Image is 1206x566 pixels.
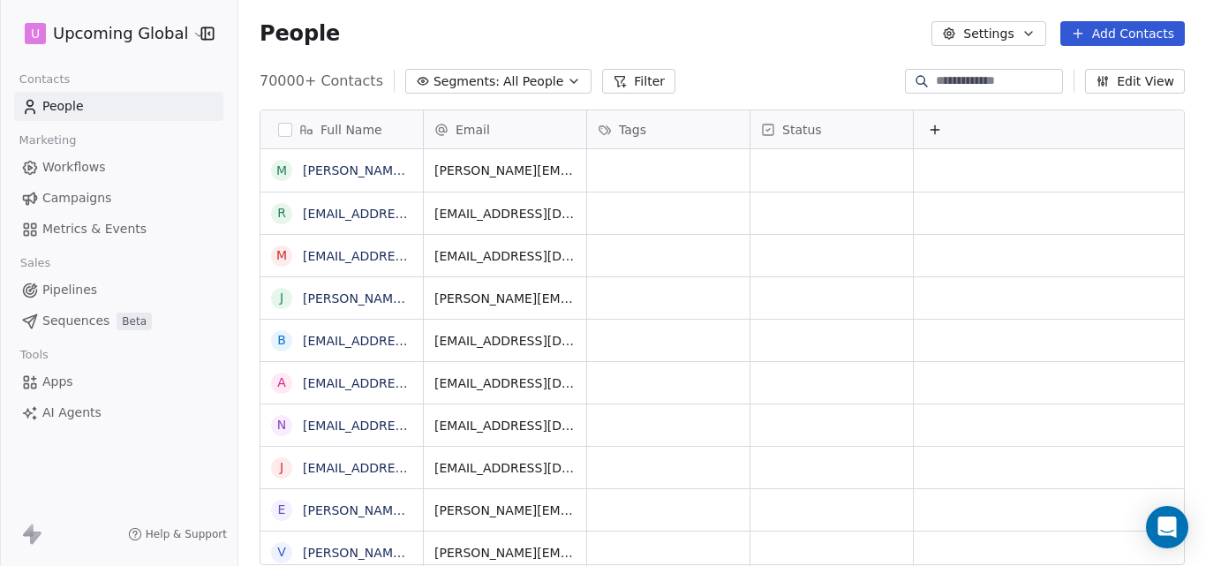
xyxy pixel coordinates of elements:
span: Pipelines [42,281,97,299]
a: AI Agents [14,398,223,427]
a: People [14,92,223,121]
span: U [31,25,40,42]
span: People [42,97,84,116]
span: Help & Support [146,527,227,541]
div: e [278,501,286,519]
a: [EMAIL_ADDRESS][DOMAIN_NAME] [303,249,519,263]
span: People [260,20,340,47]
div: grid [260,149,424,566]
a: [EMAIL_ADDRESS][DOMAIN_NAME] [303,376,519,390]
span: All People [503,72,563,91]
a: SequencesBeta [14,306,223,336]
span: Metrics & Events [42,220,147,238]
div: b [277,331,286,350]
span: Sales [12,250,58,276]
a: [EMAIL_ADDRESS][DOMAIN_NAME] [303,334,519,348]
div: Open Intercom Messenger [1146,506,1188,548]
button: Settings [931,21,1045,46]
button: Add Contacts [1060,21,1185,46]
span: [EMAIL_ADDRESS][DOMAIN_NAME] [434,459,576,477]
span: [EMAIL_ADDRESS][DOMAIN_NAME] [434,205,576,223]
button: Filter [602,69,675,94]
a: Help & Support [128,527,227,541]
a: Metrics & Events [14,215,223,244]
div: v [277,543,286,562]
span: [PERSON_NAME][EMAIL_ADDRESS][DOMAIN_NAME] [434,290,576,307]
span: Status [782,121,822,139]
button: Edit View [1085,69,1185,94]
span: Full Name [320,121,382,139]
span: [EMAIL_ADDRESS][DOMAIN_NAME] [434,247,576,265]
span: [EMAIL_ADDRESS][DOMAIN_NAME] [434,374,576,392]
div: Email [424,110,586,148]
span: Email [456,121,490,139]
span: Segments: [433,72,500,91]
span: Tools [12,342,56,368]
a: [PERSON_NAME][EMAIL_ADDRESS][DOMAIN_NAME] [303,163,622,177]
a: [PERSON_NAME][EMAIL_ADDRESS][DOMAIN_NAME] [303,291,622,306]
span: Tags [619,121,646,139]
div: grid [424,149,1186,566]
a: Pipelines [14,275,223,305]
div: n [277,416,286,434]
div: a [277,374,286,392]
span: Apps [42,373,73,391]
div: j [280,458,283,477]
span: [PERSON_NAME][EMAIL_ADDRESS][DOMAIN_NAME] [434,502,576,519]
span: [EMAIL_ADDRESS][DOMAIN_NAME] [434,332,576,350]
span: Sequences [42,312,109,330]
span: Campaigns [42,189,111,208]
div: Tags [587,110,750,148]
a: [PERSON_NAME][EMAIL_ADDRESS][DOMAIN_NAME] [303,503,622,517]
a: [PERSON_NAME][EMAIL_ADDRESS][DOMAIN_NAME] [303,546,622,560]
div: Status [750,110,913,148]
span: Beta [117,313,152,330]
div: m [276,246,287,265]
span: Workflows [42,158,106,177]
div: Full Name [260,110,423,148]
a: [EMAIL_ADDRESS][DOMAIN_NAME] [303,207,519,221]
a: [EMAIL_ADDRESS][DOMAIN_NAME] [303,461,519,475]
a: Workflows [14,153,223,182]
span: [PERSON_NAME][EMAIL_ADDRESS][DOMAIN_NAME] [434,544,576,562]
a: Campaigns [14,184,223,213]
button: UUpcoming Global [21,19,188,49]
a: [EMAIL_ADDRESS][DOMAIN_NAME] [303,419,519,433]
span: [PERSON_NAME][EMAIL_ADDRESS][DOMAIN_NAME] [434,162,576,179]
div: m [276,162,287,180]
span: [EMAIL_ADDRESS][DOMAIN_NAME] [434,417,576,434]
div: j [280,289,283,307]
span: Upcoming Global [53,22,188,45]
span: 70000+ Contacts [260,71,383,92]
span: AI Agents [42,404,102,422]
a: Apps [14,367,223,396]
span: Contacts [11,66,78,93]
span: Marketing [11,127,84,154]
div: r [277,204,286,223]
